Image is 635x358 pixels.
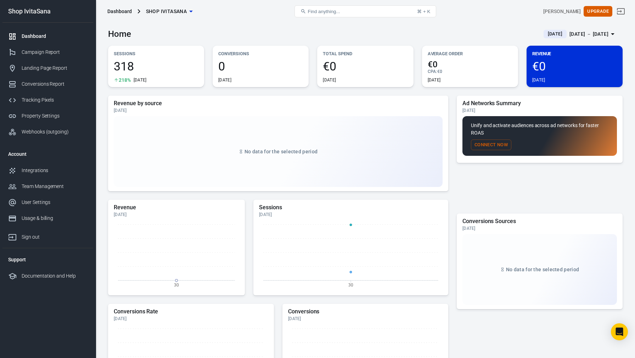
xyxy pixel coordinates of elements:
[323,77,336,83] div: [DATE]
[2,76,93,92] a: Conversions Report
[114,100,443,107] h5: Revenue by source
[114,50,198,57] p: Sessions
[22,49,88,56] div: Campaign Report
[471,122,608,137] p: Unify and activate audiences across ad networks for faster ROAS
[2,44,93,60] a: Campaign Report
[108,29,131,39] h3: Home
[506,267,579,272] span: No data for the selected period
[259,212,443,217] div: [DATE]
[114,212,239,217] div: [DATE]
[532,77,545,83] div: [DATE]
[114,60,198,72] span: 318
[2,210,93,226] a: Usage & billing
[22,199,88,206] div: User Settings
[143,5,196,18] button: Shop IvitaSana
[114,204,239,211] h5: Revenue
[2,92,93,108] a: Tracking Pixels
[22,64,88,72] div: Landing Page Report
[288,316,443,322] div: [DATE]
[532,50,617,57] p: Revenue
[471,140,511,150] button: Connect Now
[2,8,93,15] div: Shop IvitaSana
[294,5,436,17] button: Find anything...⌘ + K
[259,204,443,211] h5: Sessions
[119,78,131,83] span: 218%
[2,251,93,268] li: Support
[2,124,93,140] a: Webhooks (outgoing)
[22,215,88,222] div: Usage & billing
[2,60,93,76] a: Landing Page Report
[22,233,88,241] div: Sign out
[428,60,512,69] span: €0
[428,50,512,57] p: Average Order
[2,108,93,124] a: Property Settings
[2,28,93,44] a: Dashboard
[218,77,231,83] div: [DATE]
[218,50,303,57] p: Conversions
[2,178,93,194] a: Team Management
[543,8,581,15] div: Account id: eTDPz4nC
[146,7,187,16] span: Shop IvitaSana
[22,128,88,136] div: Webhooks (outgoing)
[2,226,93,245] a: Sign out
[22,272,88,280] div: Documentation and Help
[174,282,179,287] tspan: 30
[22,80,88,88] div: Conversions Report
[612,3,629,20] a: Sign out
[348,282,353,287] tspan: 30
[114,108,443,113] div: [DATE]
[545,30,565,38] span: [DATE]
[114,316,268,322] div: [DATE]
[569,30,608,39] div: [DATE] － [DATE]
[611,323,628,340] div: Open Intercom Messenger
[437,69,442,74] span: €0
[2,194,93,210] a: User Settings
[584,6,612,17] button: Upgrade
[22,167,88,174] div: Integrations
[462,226,617,231] div: [DATE]
[22,96,88,104] div: Tracking Pixels
[114,308,268,315] h5: Conversions Rate
[22,183,88,190] div: Team Management
[134,77,147,83] div: [DATE]
[22,33,88,40] div: Dashboard
[532,60,617,72] span: €0
[288,308,443,315] h5: Conversions
[462,108,617,113] div: [DATE]
[107,8,132,15] div: Dashboard
[22,112,88,120] div: Property Settings
[462,218,617,225] h5: Conversions Sources
[428,69,437,74] span: CPA :
[218,60,303,72] span: 0
[308,9,340,14] span: Find anything...
[538,28,623,40] button: [DATE][DATE] － [DATE]
[417,9,430,14] div: ⌘ + K
[2,146,93,163] li: Account
[245,149,317,154] span: No data for the selected period
[462,100,617,107] h5: Ad Networks Summary
[323,50,408,57] p: Total Spend
[323,60,408,72] span: €0
[2,163,93,178] a: Integrations
[428,77,441,83] div: [DATE]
